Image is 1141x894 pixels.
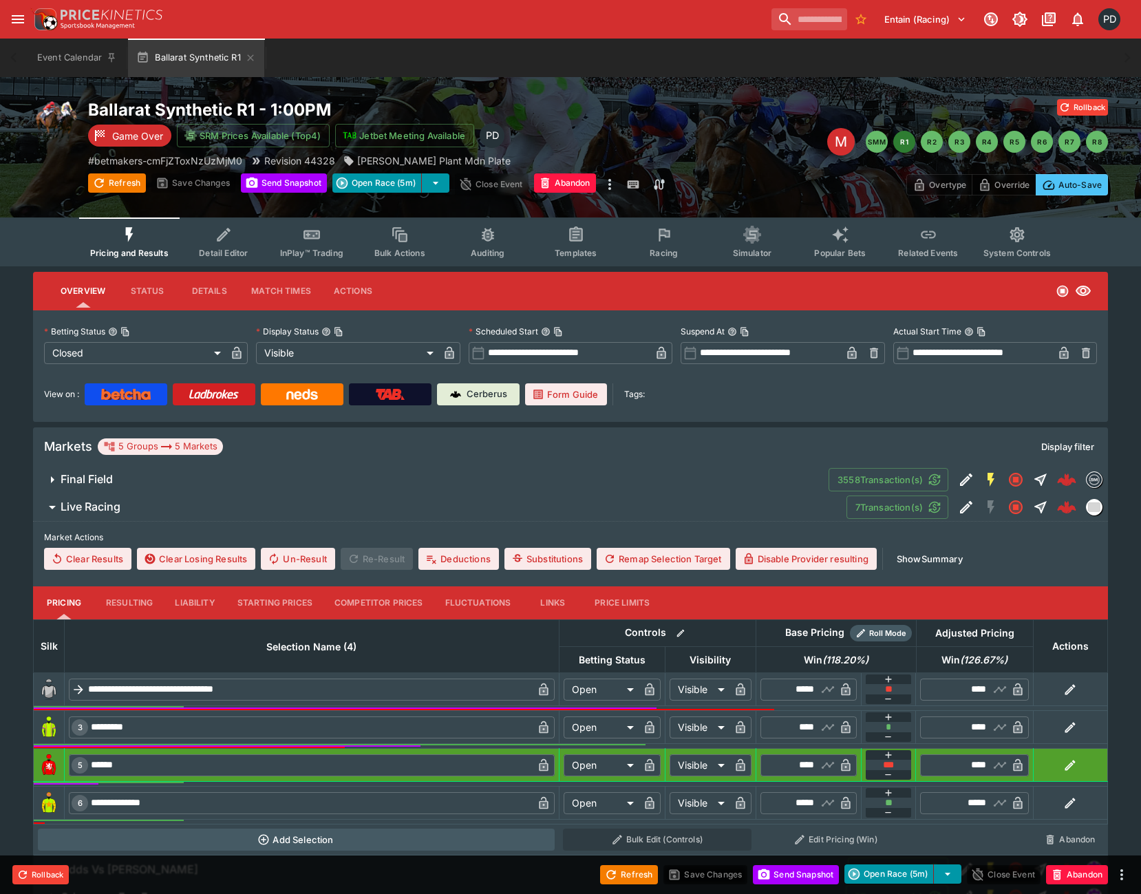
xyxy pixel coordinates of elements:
a: Form Guide [525,383,607,405]
button: Send Snapshot [241,173,327,193]
div: Open [564,716,639,738]
button: ShowSummary [888,548,971,570]
button: Live Racing [33,493,846,521]
button: Liability [164,586,226,619]
a: d21b1994-9e94-41da-9d0c-09eb91e2fc5c [1053,493,1080,521]
em: ( 118.20 %) [822,652,868,668]
span: Mark an event as closed and abandoned. [534,175,596,189]
button: Deductions [418,548,499,570]
a: 4a99a82b-b575-4bb6-87db-f35b803f0b1e [1053,466,1080,493]
p: Scheduled Start [469,326,538,337]
img: jetbet-logo.svg [343,129,356,142]
th: Actions [1033,619,1107,672]
button: Starting Prices [226,586,323,619]
p: Revision 44328 [264,153,335,168]
em: ( 126.67 %) [960,652,1007,668]
p: Cerberus [467,387,507,401]
button: Edit Detail [954,495,979,520]
button: Clear Results [44,548,131,570]
button: Remap Selection Target [597,548,730,570]
div: Open [564,754,639,776]
button: Abandon [534,173,596,193]
div: Edit Meeting [827,128,855,156]
button: open drawer [6,7,30,32]
div: Open [564,679,639,701]
img: PriceKinetics Logo [30,6,58,33]
span: InPlay™ Trading [280,248,343,258]
span: Win(126.67%) [926,652,1023,668]
button: Overtype [906,174,972,195]
th: Adjusted Pricing [916,619,1033,646]
button: SRM Prices Available (Top4) [177,124,330,147]
button: R2 [921,131,943,153]
p: Game Over [112,129,163,143]
svg: Closed [1007,499,1024,515]
button: Actual Start TimeCopy To Clipboard [964,327,974,337]
h6: Live Racing [61,500,120,514]
span: Racing [650,248,678,258]
th: Silk [34,619,65,672]
div: split button [844,864,961,884]
p: Suspend At [681,326,725,337]
button: Display filter [1033,436,1102,458]
button: Suspend AtCopy To Clipboard [727,327,737,337]
span: Selection Name (4) [251,639,372,655]
span: 3 [75,723,85,732]
button: Copy To Clipboard [553,327,563,337]
button: Final Field [33,466,829,493]
button: Auto-Save [1036,174,1108,195]
button: Resulting [95,586,164,619]
img: Cerberus [450,389,461,400]
button: Rollback [1057,99,1108,116]
div: Show/hide Price Roll mode configuration. [850,625,912,641]
p: Betting Status [44,326,105,337]
button: Actions [322,275,384,308]
h5: Markets [44,438,92,454]
button: R7 [1058,131,1080,153]
img: Sportsbook Management [61,23,135,29]
img: logo-cerberus--red.svg [1057,470,1076,489]
button: Details [178,275,240,308]
button: Pricing [33,586,95,619]
a: Cerberus [437,383,520,405]
div: Visible [670,679,729,701]
button: Straight [1028,495,1053,520]
span: Bulk Actions [374,248,425,258]
button: Competitor Prices [323,586,434,619]
button: Edit Detail [954,467,979,492]
img: betmakers [1087,472,1102,487]
div: Event type filters [79,217,1062,266]
svg: Visible [1075,283,1091,299]
button: Send Snapshot [753,865,839,884]
button: R5 [1003,131,1025,153]
input: search [771,8,847,30]
button: Closed [1003,467,1028,492]
h2: Copy To Clipboard [88,99,598,120]
p: Copy To Clipboard [88,153,242,168]
button: Match Times [240,275,322,308]
button: Bulk Edit (Controls) [563,829,751,851]
img: blank-silk.png [38,679,60,701]
span: Betting Status [564,652,661,668]
img: runner 5 [38,754,60,776]
button: Display StatusCopy To Clipboard [321,327,331,337]
img: runner 6 [38,792,60,814]
div: Visible [670,792,729,814]
button: Closed [1003,495,1028,520]
button: Refresh [600,865,658,884]
div: d21b1994-9e94-41da-9d0c-09eb91e2fc5c [1057,498,1076,517]
div: 4a99a82b-b575-4bb6-87db-f35b803f0b1e [1057,470,1076,489]
button: Refresh [88,173,146,193]
img: horse_racing.png [33,99,77,143]
button: SGM Enabled [979,467,1003,492]
button: Open Race (5m) [332,173,422,193]
span: Popular Bets [814,248,866,258]
button: Status [116,275,178,308]
span: 5 [75,760,85,770]
div: Base Pricing [780,624,850,641]
button: Copy To Clipboard [740,327,749,337]
div: liveracing [1086,499,1102,515]
button: Substitutions [504,548,591,570]
span: Related Events [898,248,958,258]
button: Ballarat Synthetic R1 [128,39,264,77]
